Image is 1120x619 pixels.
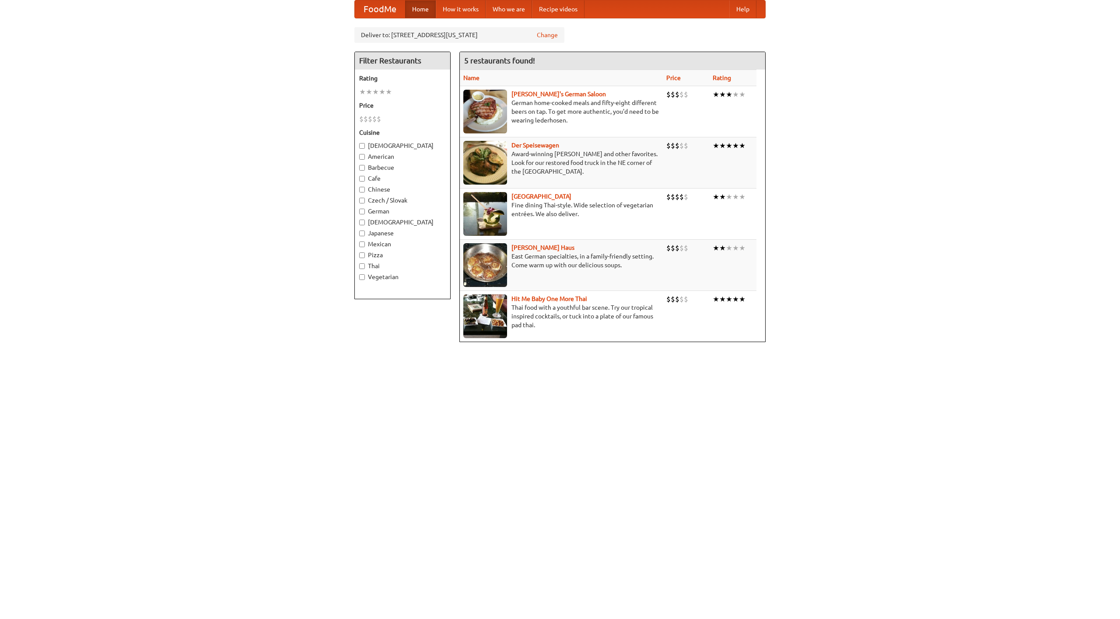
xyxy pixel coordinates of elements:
li: $ [666,243,671,253]
input: Barbecue [359,165,365,171]
a: Who we are [486,0,532,18]
img: babythai.jpg [463,294,507,338]
h5: Price [359,101,446,110]
li: $ [684,243,688,253]
li: ★ [379,87,385,97]
label: American [359,152,446,161]
a: Change [537,31,558,39]
li: $ [671,294,675,304]
input: [DEMOGRAPHIC_DATA] [359,143,365,149]
li: ★ [713,141,719,150]
li: ★ [732,243,739,253]
li: $ [675,243,679,253]
label: Barbecue [359,163,446,172]
li: $ [671,141,675,150]
input: Thai [359,263,365,269]
input: Vegetarian [359,274,365,280]
label: Vegetarian [359,273,446,281]
label: [DEMOGRAPHIC_DATA] [359,141,446,150]
li: $ [666,294,671,304]
p: Award-winning [PERSON_NAME] and other favorites. Look for our restored food truck in the NE corne... [463,150,659,176]
ng-pluralize: 5 restaurants found! [464,56,535,65]
label: Pizza [359,251,446,259]
div: Deliver to: [STREET_ADDRESS][US_STATE] [354,27,564,43]
li: ★ [719,141,726,150]
input: Pizza [359,252,365,258]
li: $ [675,294,679,304]
img: kohlhaus.jpg [463,243,507,287]
img: speisewagen.jpg [463,141,507,185]
li: ★ [385,87,392,97]
h5: Cuisine [359,128,446,137]
li: $ [368,114,372,124]
li: ★ [366,87,372,97]
a: Hit Me Baby One More Thai [511,295,587,302]
li: $ [679,192,684,202]
input: Cafe [359,176,365,182]
p: Fine dining Thai-style. Wide selection of vegetarian entrées. We also deliver. [463,201,659,218]
h5: Rating [359,74,446,83]
li: $ [666,141,671,150]
li: $ [679,90,684,99]
li: ★ [739,141,745,150]
li: ★ [713,90,719,99]
input: Japanese [359,231,365,236]
li: ★ [739,294,745,304]
a: How it works [436,0,486,18]
li: ★ [719,294,726,304]
p: German home-cooked meals and fifty-eight different beers on tap. To get more authentic, you'd nee... [463,98,659,125]
a: [PERSON_NAME] Haus [511,244,574,251]
li: $ [675,90,679,99]
a: Help [729,0,756,18]
li: ★ [719,192,726,202]
li: $ [675,141,679,150]
input: Chinese [359,187,365,192]
a: [PERSON_NAME]'s German Saloon [511,91,606,98]
li: ★ [726,141,732,150]
label: Cafe [359,174,446,183]
li: ★ [726,192,732,202]
li: $ [359,114,364,124]
li: ★ [359,87,366,97]
label: Japanese [359,229,446,238]
a: Der Speisewagen [511,142,559,149]
li: ★ [732,90,739,99]
li: ★ [726,294,732,304]
li: ★ [713,243,719,253]
a: Price [666,74,681,81]
input: Czech / Slovak [359,198,365,203]
li: $ [675,192,679,202]
img: satay.jpg [463,192,507,236]
li: $ [679,141,684,150]
img: esthers.jpg [463,90,507,133]
a: Name [463,74,479,81]
li: $ [671,243,675,253]
label: Chinese [359,185,446,194]
li: $ [684,294,688,304]
label: Mexican [359,240,446,248]
li: $ [679,294,684,304]
li: $ [679,243,684,253]
p: Thai food with a youthful bar scene. Try our tropical inspired cocktails, or tuck into a plate of... [463,303,659,329]
li: $ [684,90,688,99]
li: ★ [732,192,739,202]
li: ★ [726,90,732,99]
label: Thai [359,262,446,270]
li: ★ [739,192,745,202]
li: $ [671,192,675,202]
li: ★ [372,87,379,97]
a: [GEOGRAPHIC_DATA] [511,193,571,200]
li: $ [684,192,688,202]
li: $ [671,90,675,99]
input: Mexican [359,241,365,247]
a: Home [405,0,436,18]
a: Rating [713,74,731,81]
li: ★ [719,243,726,253]
input: German [359,209,365,214]
p: East German specialties, in a family-friendly setting. Come warm up with our delicious soups. [463,252,659,269]
li: $ [364,114,368,124]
